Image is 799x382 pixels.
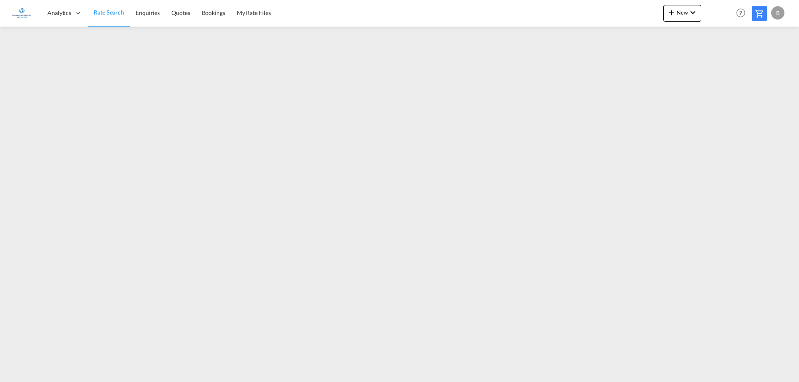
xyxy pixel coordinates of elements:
span: Enquiries [136,9,160,16]
span: New [667,9,698,16]
div: B [771,6,784,20]
span: My Rate Files [237,9,271,16]
button: icon-plus 400-fgNewicon-chevron-down [663,5,701,22]
img: e1326340b7c511ef854e8d6a806141ad.jpg [12,4,31,22]
div: Help [734,6,752,21]
span: Quotes [171,9,190,16]
md-icon: icon-chevron-down [688,7,698,17]
span: Help [734,6,748,20]
span: Rate Search [94,9,124,16]
md-icon: icon-plus 400-fg [667,7,677,17]
span: Bookings [202,9,225,16]
span: Analytics [47,9,71,17]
